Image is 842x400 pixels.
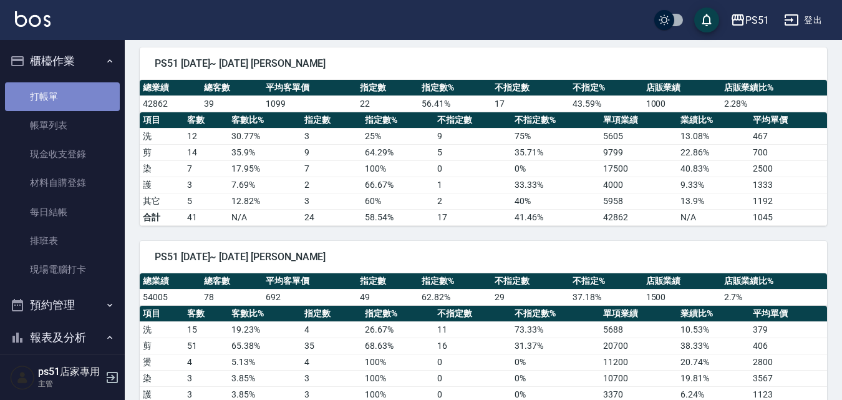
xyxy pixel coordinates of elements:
[694,7,719,32] button: save
[419,289,491,305] td: 62.82 %
[511,128,600,144] td: 75 %
[600,144,677,160] td: 9799
[184,354,228,370] td: 4
[491,273,569,290] th: 不指定數
[301,370,362,386] td: 3
[140,177,184,193] td: 護
[301,209,362,225] td: 24
[434,306,511,322] th: 不指定數
[434,321,511,338] td: 11
[301,160,362,177] td: 7
[38,366,102,378] h5: ps51店家專用
[184,370,228,386] td: 3
[725,7,774,33] button: PS51
[677,144,750,160] td: 22.86 %
[677,193,750,209] td: 13.9 %
[750,209,827,225] td: 1045
[750,112,827,129] th: 平均單價
[357,273,418,290] th: 指定數
[362,370,434,386] td: 100 %
[434,144,511,160] td: 5
[362,193,434,209] td: 60 %
[140,112,184,129] th: 項目
[362,338,434,354] td: 68.63 %
[600,128,677,144] td: 5605
[140,112,827,226] table: a dense table
[677,306,750,322] th: 業績比%
[301,306,362,322] th: 指定數
[301,128,362,144] td: 3
[677,354,750,370] td: 20.74 %
[228,193,301,209] td: 12.82 %
[301,193,362,209] td: 3
[569,273,642,290] th: 不指定%
[677,209,750,225] td: N/A
[677,321,750,338] td: 10.53 %
[569,95,642,112] td: 43.59 %
[263,80,357,96] th: 平均客單價
[301,338,362,354] td: 35
[5,111,120,140] a: 帳單列表
[140,289,201,305] td: 54005
[677,160,750,177] td: 40.83 %
[5,82,120,111] a: 打帳單
[362,128,434,144] td: 25 %
[201,273,262,290] th: 總客數
[140,160,184,177] td: 染
[357,80,418,96] th: 指定數
[140,209,184,225] td: 合計
[362,177,434,193] td: 66.67 %
[140,338,184,354] td: 剪
[140,321,184,338] td: 洗
[511,177,600,193] td: 33.33 %
[362,354,434,370] td: 100 %
[228,306,301,322] th: 客數比%
[362,144,434,160] td: 64.29 %
[750,338,827,354] td: 406
[140,80,201,96] th: 總業績
[750,354,827,370] td: 2800
[228,338,301,354] td: 65.38 %
[140,273,201,290] th: 總業績
[569,80,642,96] th: 不指定%
[5,255,120,284] a: 現場電腦打卡
[419,80,491,96] th: 指定數%
[38,378,102,389] p: 主管
[228,128,301,144] td: 30.77 %
[600,209,677,225] td: 42862
[511,338,600,354] td: 31.37 %
[301,144,362,160] td: 9
[5,227,120,255] a: 排班表
[511,144,600,160] td: 35.71 %
[263,289,357,305] td: 692
[301,112,362,129] th: 指定數
[301,321,362,338] td: 4
[677,338,750,354] td: 38.33 %
[140,144,184,160] td: 剪
[434,160,511,177] td: 0
[434,209,511,225] td: 17
[140,95,201,112] td: 42862
[434,193,511,209] td: 2
[491,289,569,305] td: 29
[301,354,362,370] td: 4
[228,354,301,370] td: 5.13 %
[184,160,228,177] td: 7
[140,193,184,209] td: 其它
[750,306,827,322] th: 平均單價
[750,128,827,144] td: 467
[745,12,769,28] div: PS51
[600,370,677,386] td: 10700
[491,80,569,96] th: 不指定數
[779,9,827,32] button: 登出
[228,112,301,129] th: 客數比%
[140,370,184,386] td: 染
[184,112,228,129] th: 客數
[140,306,184,322] th: 項目
[600,160,677,177] td: 17500
[5,168,120,197] a: 材料自購登錄
[643,95,721,112] td: 1000
[357,289,418,305] td: 49
[184,128,228,144] td: 12
[184,209,228,225] td: 41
